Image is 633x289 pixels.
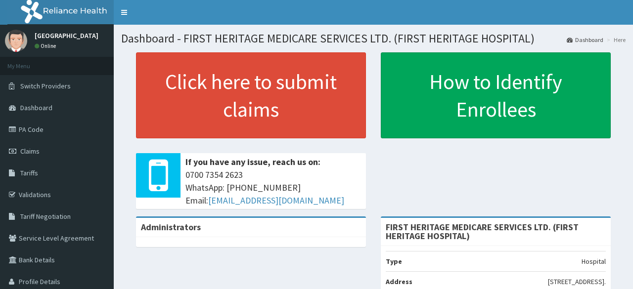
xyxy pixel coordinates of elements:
b: Type [386,257,402,266]
span: Dashboard [20,103,52,112]
img: User Image [5,30,27,52]
a: How to Identify Enrollees [381,52,611,138]
p: [STREET_ADDRESS]. [548,277,606,287]
b: Address [386,277,412,286]
span: Tariff Negotiation [20,212,71,221]
a: Click here to submit claims [136,52,366,138]
b: If you have any issue, reach us on: [185,156,320,167]
span: Switch Providers [20,82,71,90]
a: Online [35,42,58,49]
li: Here [604,36,626,44]
span: 0700 7354 2623 WhatsApp: [PHONE_NUMBER] Email: [185,168,361,206]
a: Dashboard [567,36,603,44]
b: Administrators [141,221,201,233]
strong: FIRST HERITAGE MEDICARE SERVICES LTD. (FIRST HERITAGE HOSPITAL) [386,221,579,242]
p: Hospital [582,256,606,266]
span: Tariffs [20,168,38,177]
h1: Dashboard - FIRST HERITAGE MEDICARE SERVICES LTD. (FIRST HERITAGE HOSPITAL) [121,32,626,45]
p: [GEOGRAPHIC_DATA] [35,32,98,39]
span: Claims [20,147,40,156]
a: [EMAIL_ADDRESS][DOMAIN_NAME] [208,195,344,206]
